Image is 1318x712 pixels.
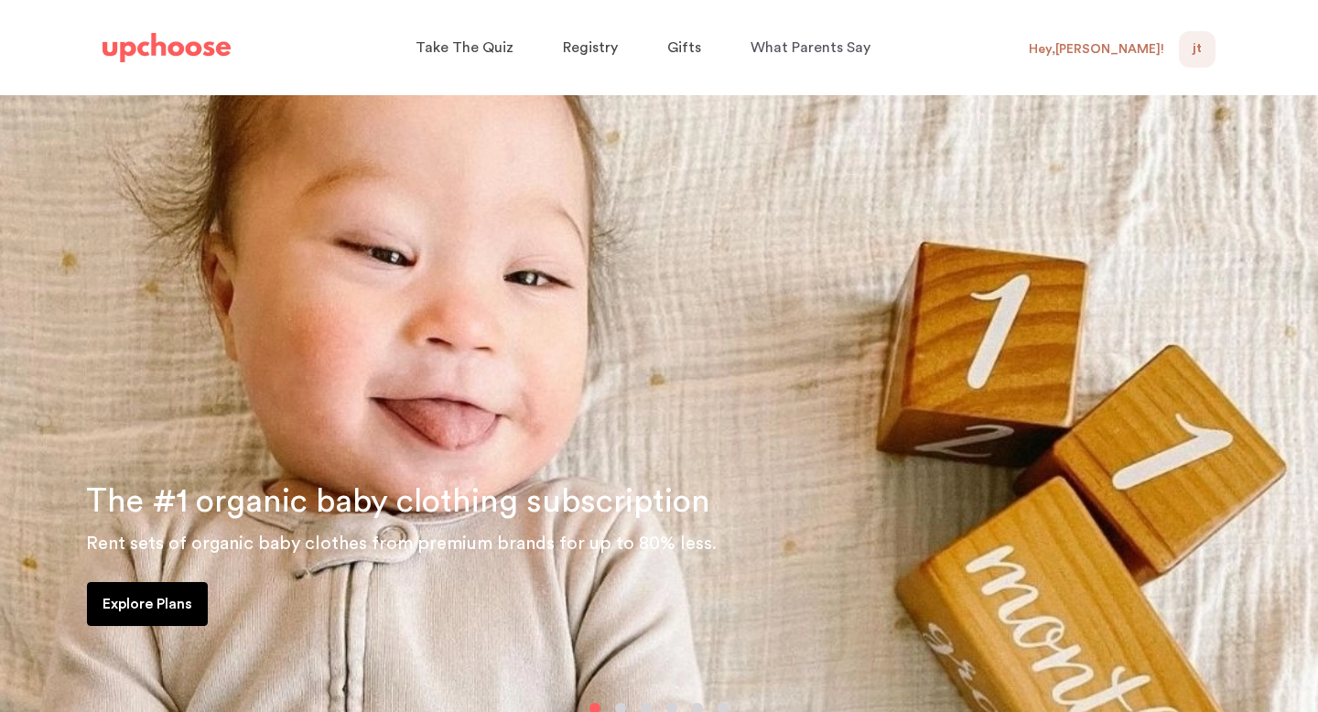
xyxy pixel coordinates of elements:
[1193,38,1202,60] span: JT
[416,40,513,55] span: Take The Quiz
[103,29,231,67] a: UpChoose
[103,33,231,62] img: UpChoose
[563,30,623,66] a: Registry
[103,593,192,615] p: Explore Plans
[751,30,876,66] a: What Parents Say
[667,40,701,55] span: Gifts
[751,40,870,55] span: What Parents Say
[416,30,519,66] a: Take The Quiz
[86,485,710,518] span: The #1 organic baby clothing subscription
[86,529,1296,558] p: Rent sets of organic baby clothes from premium brands for up to 80% less.
[87,582,208,626] a: Explore Plans
[1029,41,1164,58] div: Hey, [PERSON_NAME] !
[563,40,618,55] span: Registry
[667,30,707,66] a: Gifts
